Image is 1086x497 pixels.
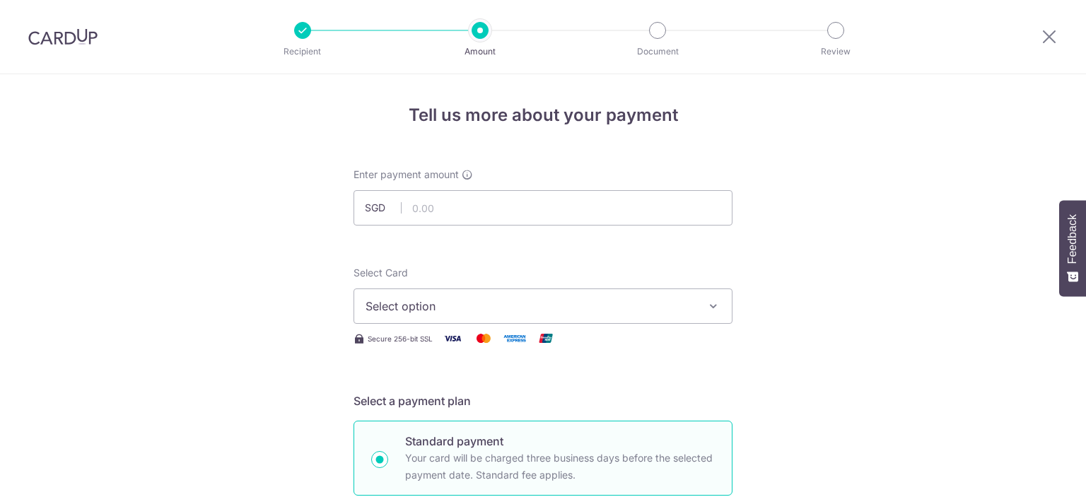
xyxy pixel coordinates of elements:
[354,288,732,324] button: Select option
[1059,200,1086,296] button: Feedback - Show survey
[532,329,560,347] img: Union Pay
[354,190,732,226] input: 0.00
[995,455,1072,490] iframe: Opens a widget where you can find more information
[354,392,732,409] h5: Select a payment plan
[469,329,498,347] img: Mastercard
[438,329,467,347] img: Visa
[366,298,695,315] span: Select option
[365,201,402,215] span: SGD
[354,267,408,279] span: translation missing: en.payables.payment_networks.credit_card.summary.labels.select_card
[354,168,459,182] span: Enter payment amount
[428,45,532,59] p: Amount
[783,45,888,59] p: Review
[368,333,433,344] span: Secure 256-bit SSL
[501,329,529,347] img: American Express
[250,45,355,59] p: Recipient
[405,450,715,484] p: Your card will be charged three business days before the selected payment date. Standard fee appl...
[605,45,710,59] p: Document
[1066,214,1079,264] span: Feedback
[28,28,98,45] img: CardUp
[354,103,732,128] h4: Tell us more about your payment
[405,433,715,450] p: Standard payment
